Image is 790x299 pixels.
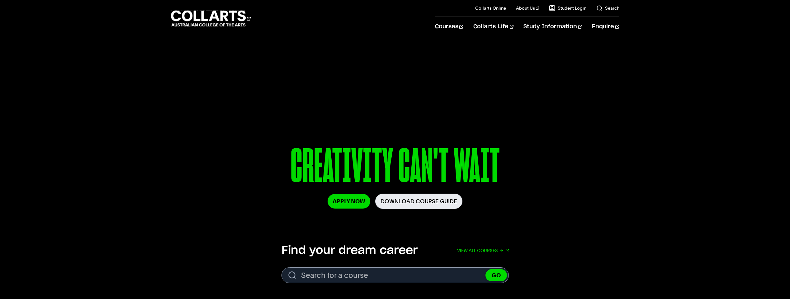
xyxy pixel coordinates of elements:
a: Apply Now [328,194,370,209]
input: Search for a course [281,267,509,283]
a: About Us [516,5,539,11]
a: Study Information [523,16,582,37]
h2: Find your dream career [281,244,418,257]
a: Download Course Guide [375,194,462,209]
a: Collarts Online [475,5,506,11]
p: CREATIVITY CAN'T WAIT [238,142,552,194]
button: GO [485,269,507,281]
a: Student Login [549,5,586,11]
div: Go to homepage [171,10,251,27]
a: Courses [435,16,463,37]
a: View all courses [457,244,509,257]
form: Search [281,267,509,283]
a: Enquire [592,16,619,37]
a: Search [596,5,619,11]
a: Collarts Life [473,16,513,37]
